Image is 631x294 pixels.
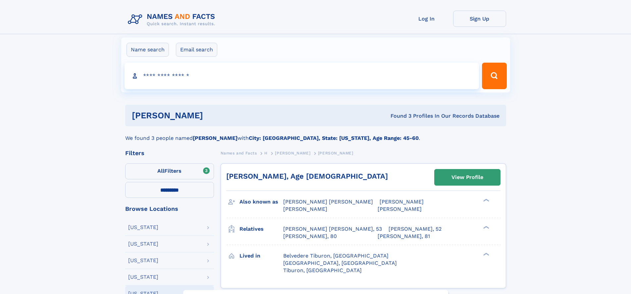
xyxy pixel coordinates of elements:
[239,223,283,235] h3: Relatives
[125,206,214,212] div: Browse Locations
[380,199,424,205] span: [PERSON_NAME]
[125,163,214,179] label: Filters
[128,258,158,263] div: [US_STATE]
[389,225,442,233] a: [PERSON_NAME], 52
[132,111,297,120] h1: [PERSON_NAME]
[283,253,389,259] span: Belvedere Tiburon, [GEOGRAPHIC_DATA]
[378,206,422,212] span: [PERSON_NAME]
[193,135,237,141] b: [PERSON_NAME]
[482,198,490,203] div: ❯
[221,149,257,157] a: Names and Facts
[264,149,268,157] a: H
[283,225,382,233] a: [PERSON_NAME] [PERSON_NAME], 53
[275,149,310,157] a: [PERSON_NAME]
[297,112,500,120] div: Found 3 Profiles In Our Records Database
[318,151,353,155] span: [PERSON_NAME]
[453,11,506,27] a: Sign Up
[482,225,490,229] div: ❯
[157,168,164,174] span: All
[275,151,310,155] span: [PERSON_NAME]
[125,11,221,29] img: Logo Names and Facts
[249,135,419,141] b: City: [GEOGRAPHIC_DATA], State: [US_STATE], Age Range: 45-60
[128,274,158,280] div: [US_STATE]
[125,63,479,89] input: search input
[239,196,283,207] h3: Also known as
[264,151,268,155] span: H
[378,233,430,240] a: [PERSON_NAME], 81
[283,267,362,273] span: Tiburon, [GEOGRAPHIC_DATA]
[128,225,158,230] div: [US_STATE]
[226,172,388,180] a: [PERSON_NAME], Age [DEMOGRAPHIC_DATA]
[128,241,158,247] div: [US_STATE]
[125,150,214,156] div: Filters
[283,199,373,205] span: [PERSON_NAME] [PERSON_NAME]
[400,11,453,27] a: Log In
[283,233,337,240] a: [PERSON_NAME], 80
[283,260,397,266] span: [GEOGRAPHIC_DATA], [GEOGRAPHIC_DATA]
[451,170,483,185] div: View Profile
[125,126,506,142] div: We found 3 people named with .
[127,43,169,57] label: Name search
[239,250,283,262] h3: Lived in
[435,169,500,185] a: View Profile
[283,206,327,212] span: [PERSON_NAME]
[482,63,506,89] button: Search Button
[482,252,490,256] div: ❯
[176,43,217,57] label: Email search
